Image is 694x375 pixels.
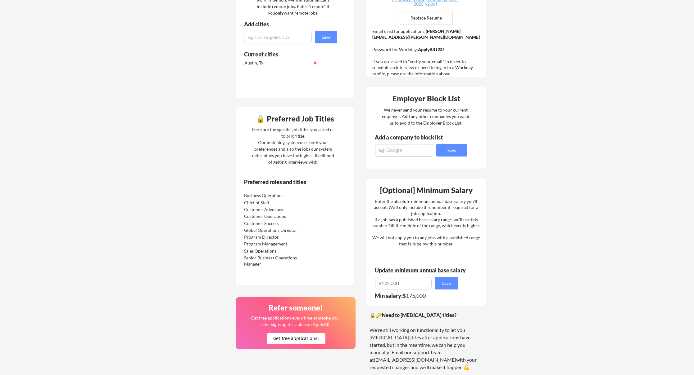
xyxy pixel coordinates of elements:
strong: [PERSON_NAME][EMAIL_ADDRESS][PERSON_NAME][DOMAIN_NAME] [372,29,480,40]
div: Employer Block List [369,95,484,102]
div: Get free applications every time someone you refer signs up for a plan on ApplyAll [251,315,339,328]
div: Customer Success [244,220,310,227]
input: E.g. $100,000 [375,277,432,289]
div: Here are the specific job titles you asked us to prioritize. Our matching system uses both your p... [251,126,336,165]
div: Enter the absolute minimum annual base salary you'll accept. We'll only include this number if re... [372,198,480,247]
div: Global Operations Director [244,227,310,233]
strong: only [275,10,284,15]
div: 🔒 Preferred Job Titles [237,115,353,122]
button: Save [315,31,337,43]
div: Business Operations [244,192,310,199]
button: Save [436,144,467,157]
div: Customer Operations [244,213,310,219]
strong: Need to [MEDICAL_DATA] titles? [382,312,456,318]
div: Update minimum annual base salary [375,267,468,273]
button: Get free applications! [267,333,325,344]
div: Customer Advocacy [244,206,310,213]
div: [Optional] Minimum Salary [369,187,484,194]
div: Email used for applications: Password for Workday: If you are asked to "verify your email" in ord... [372,28,482,77]
div: Chief of Staff [244,200,310,206]
div: Add a company to block list [375,135,452,140]
div: Add cities [244,21,338,27]
div: Preferred roles and titles [244,179,329,185]
div: We never send your resume to your current employer. Add any other companies you want us to avoid ... [382,107,470,126]
div: Program Director [244,234,310,240]
div: Current cities [244,51,330,57]
div: Sales Operations [244,248,310,254]
div: Refer someone! [238,304,354,311]
strong: Min salary: [375,292,403,299]
div: 🔒🔑 We're still working on functionality to let you [MEDICAL_DATA] titles after applications have ... [370,311,483,371]
a: [EMAIL_ADDRESS][DOMAIN_NAME] [374,357,456,363]
button: Save [435,277,458,289]
div: Program Management [244,241,310,247]
div: Austin, Tx [244,60,310,66]
input: e.g. Los Angeles, CA [244,31,312,43]
strong: ApplyAll123! [418,47,444,52]
div: $175,000 [375,293,462,298]
div: Senior Business Operations Manager [244,255,310,267]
